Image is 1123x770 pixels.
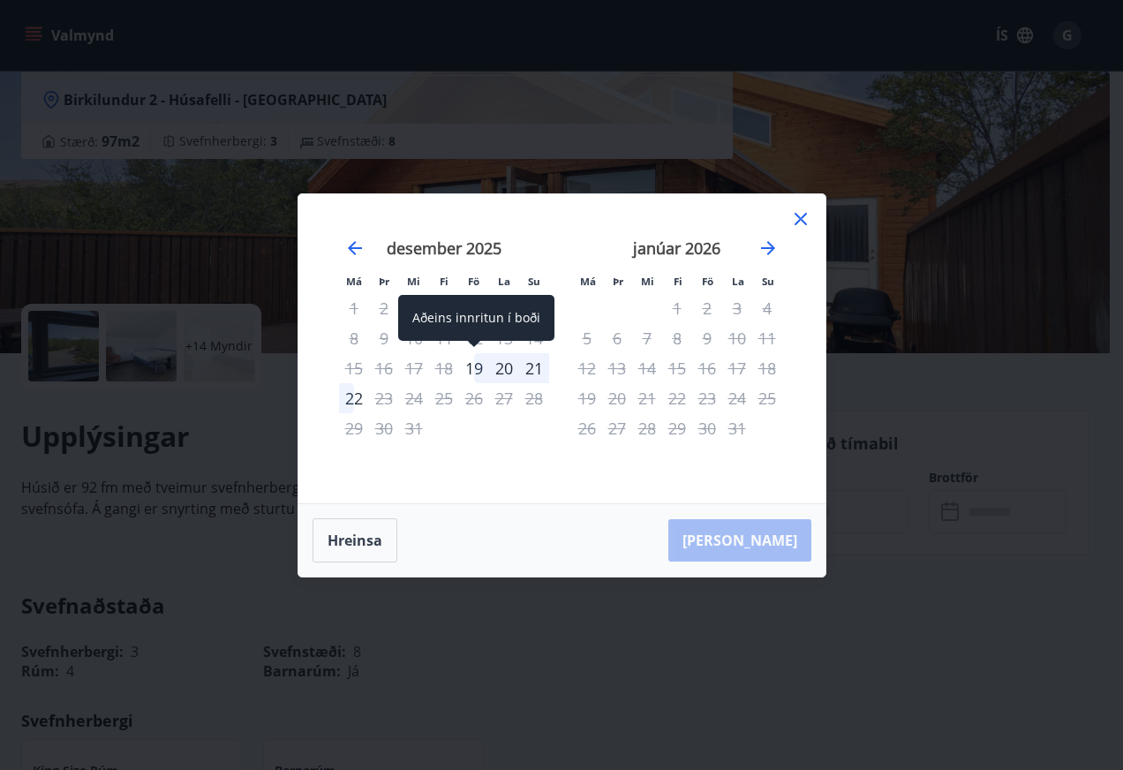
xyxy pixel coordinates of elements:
td: Not available. sunnudagur, 4. janúar 2026 [752,293,782,323]
td: Not available. þriðjudagur, 23. desember 2025 [369,383,399,413]
td: Not available. föstudagur, 26. desember 2025 [459,383,489,413]
td: Not available. mánudagur, 8. desember 2025 [339,323,369,353]
div: Aðeins innritun í boði [398,295,554,341]
small: Su [528,275,540,288]
td: Not available. fimmtudagur, 29. janúar 2026 [662,413,692,443]
small: Fö [702,275,713,288]
td: Not available. sunnudagur, 28. desember 2025 [519,383,549,413]
td: Not available. mánudagur, 12. janúar 2026 [572,353,602,383]
small: Má [346,275,362,288]
td: Not available. þriðjudagur, 30. desember 2025 [369,413,399,443]
div: Move forward to switch to the next month. [757,238,779,259]
td: Not available. mánudagur, 5. janúar 2026 [572,323,602,353]
td: Not available. föstudagur, 16. janúar 2026 [692,353,722,383]
small: Má [580,275,596,288]
td: Not available. laugardagur, 3. janúar 2026 [722,293,752,323]
td: Not available. miðvikudagur, 7. janúar 2026 [632,323,662,353]
td: Not available. mánudagur, 1. desember 2025 [339,293,369,323]
td: Not available. þriðjudagur, 13. janúar 2026 [602,353,632,383]
td: Not available. fimmtudagur, 1. janúar 2026 [662,293,692,323]
td: Not available. sunnudagur, 18. janúar 2026 [752,353,782,383]
strong: desember 2025 [387,238,501,259]
td: Not available. miðvikudagur, 21. janúar 2026 [632,383,662,413]
td: sunnudagur, 21. desember 2025 [519,353,549,383]
small: Mi [407,275,420,288]
div: 20 [489,353,519,383]
td: Not available. þriðjudagur, 2. desember 2025 [369,293,399,323]
td: Not available. laugardagur, 6. desember 2025 [489,293,519,323]
small: Þr [379,275,389,288]
td: Not available. laugardagur, 27. desember 2025 [489,383,519,413]
td: Not available. miðvikudagur, 28. janúar 2026 [632,413,662,443]
small: Þr [613,275,623,288]
td: Not available. fimmtudagur, 4. desember 2025 [429,293,459,323]
small: La [732,275,744,288]
small: Fö [468,275,479,288]
td: Not available. föstudagur, 23. janúar 2026 [692,383,722,413]
td: Not available. mánudagur, 29. desember 2025 [339,413,369,443]
strong: janúar 2026 [633,238,720,259]
td: Not available. sunnudagur, 7. desember 2025 [519,293,549,323]
td: laugardagur, 20. desember 2025 [489,353,519,383]
div: 21 [519,353,549,383]
td: Not available. föstudagur, 5. desember 2025 [459,293,489,323]
td: Not available. miðvikudagur, 14. janúar 2026 [632,353,662,383]
td: Not available. miðvikudagur, 31. desember 2025 [399,413,429,443]
small: La [498,275,510,288]
td: Not available. laugardagur, 24. janúar 2026 [722,383,752,413]
td: Not available. fimmtudagur, 22. janúar 2026 [662,383,692,413]
td: Not available. þriðjudagur, 27. janúar 2026 [602,413,632,443]
td: Not available. mánudagur, 15. desember 2025 [339,353,369,383]
td: Not available. laugardagur, 31. janúar 2026 [722,413,752,443]
td: Not available. föstudagur, 2. janúar 2026 [692,293,722,323]
td: Not available. miðvikudagur, 3. desember 2025 [399,293,429,323]
div: Aðeins innritun í boði [459,353,489,383]
td: Not available. fimmtudagur, 8. janúar 2026 [662,323,692,353]
small: Fi [440,275,448,288]
td: Not available. sunnudagur, 25. janúar 2026 [752,383,782,413]
td: Not available. þriðjudagur, 20. janúar 2026 [602,383,632,413]
td: Not available. fimmtudagur, 25. desember 2025 [429,383,459,413]
td: Not available. þriðjudagur, 9. desember 2025 [369,323,399,353]
td: Not available. laugardagur, 17. janúar 2026 [722,353,752,383]
div: Aðeins útritun í boði [369,383,399,413]
div: Calendar [320,215,804,482]
td: Not available. sunnudagur, 11. janúar 2026 [752,323,782,353]
small: Mi [641,275,654,288]
td: föstudagur, 19. desember 2025 [459,353,489,383]
td: mánudagur, 22. desember 2025 [339,383,369,413]
small: Fi [674,275,682,288]
div: 22 [339,383,369,413]
td: Not available. þriðjudagur, 6. janúar 2026 [602,323,632,353]
small: Su [762,275,774,288]
td: Not available. þriðjudagur, 16. desember 2025 [369,353,399,383]
td: Not available. mánudagur, 26. janúar 2026 [572,413,602,443]
td: Not available. laugardagur, 10. janúar 2026 [722,323,752,353]
td: Not available. mánudagur, 19. janúar 2026 [572,383,602,413]
div: Move backward to switch to the previous month. [344,238,366,259]
td: Not available. miðvikudagur, 17. desember 2025 [399,353,429,383]
td: Not available. föstudagur, 9. janúar 2026 [692,323,722,353]
td: Not available. miðvikudagur, 24. desember 2025 [399,383,429,413]
td: Not available. fimmtudagur, 15. janúar 2026 [662,353,692,383]
td: Not available. fimmtudagur, 18. desember 2025 [429,353,459,383]
td: Not available. föstudagur, 30. janúar 2026 [692,413,722,443]
button: Hreinsa [313,518,397,562]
